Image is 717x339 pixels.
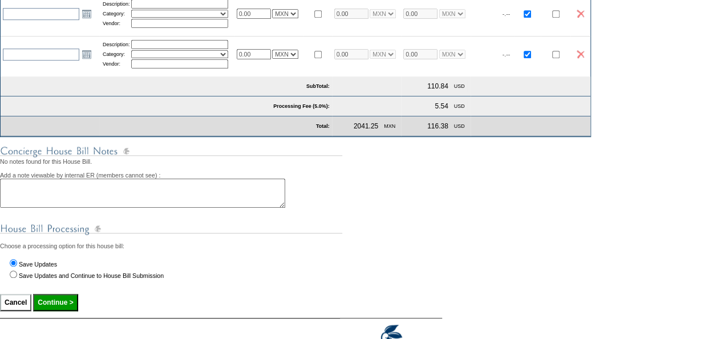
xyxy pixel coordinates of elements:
a: Open the calendar popup. [80,7,93,20]
td: Category: [103,10,130,18]
span: -.-- [503,10,511,17]
td: USD [452,80,467,92]
input: Continue > [33,294,78,311]
td: 110.84 [425,80,451,92]
td: Category: [103,50,130,58]
td: Description: [103,40,130,49]
td: 2041.25 [351,120,380,132]
td: Total: [99,116,332,136]
a: Open the calendar popup. [80,48,93,60]
td: 5.54 [432,100,450,112]
td: Processing Fee (5.0%): [1,96,332,116]
td: Vendor: [103,19,130,28]
td: SubTotal: [1,76,332,96]
td: USD [452,120,467,132]
span: -.-- [503,51,511,58]
td: MXN [382,120,398,132]
label: Save Updates and Continue to House Bill Submission [19,272,164,279]
td: USD [452,100,467,112]
label: Save Updates [19,261,57,268]
td: Vendor: [103,59,130,68]
img: icon_delete2.gif [577,50,584,58]
td: 116.38 [425,120,451,132]
img: icon_delete2.gif [577,10,584,18]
